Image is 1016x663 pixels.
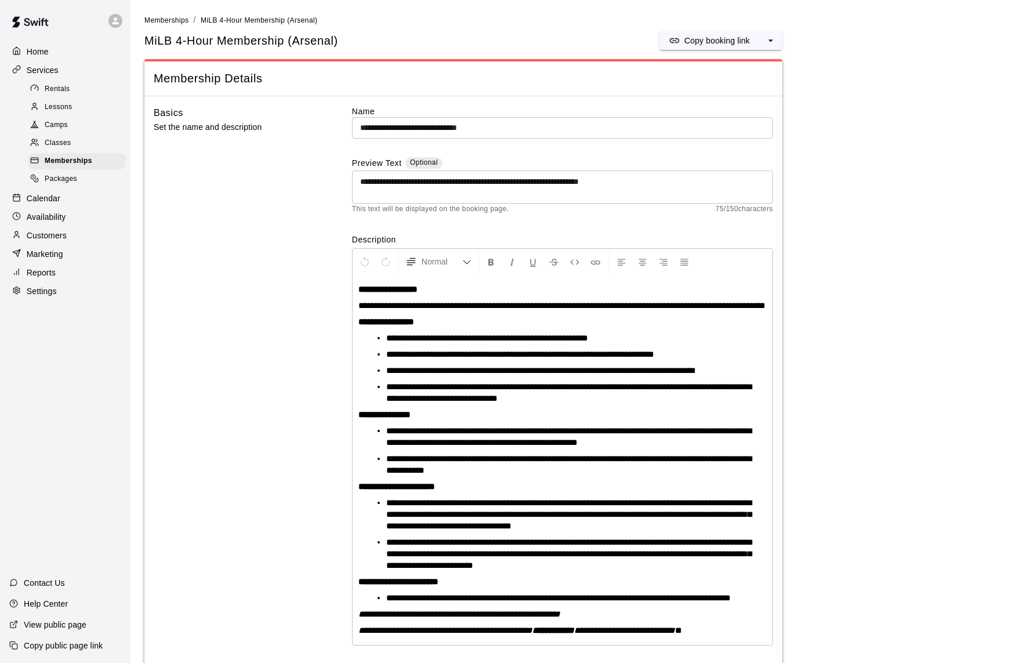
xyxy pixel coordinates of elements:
span: This text will be displayed on the booking page. [352,204,509,215]
button: Insert Code [565,251,585,272]
button: Left Align [612,251,632,272]
label: Preview Text [352,157,402,171]
p: Home [27,46,49,57]
a: Services [9,61,121,79]
p: Services [27,64,59,76]
button: Justify Align [674,251,694,272]
button: Copy booking link [659,31,759,50]
li: / [193,14,195,26]
span: Packages [45,173,77,185]
button: Center Align [633,251,652,272]
button: Format Strikethrough [544,251,564,272]
nav: breadcrumb [144,14,1002,27]
a: Home [9,43,121,60]
p: Copy booking link [684,35,750,46]
span: MiLB 4-Hour Membership (Arsenal) [201,16,318,24]
span: Optional [410,158,438,166]
h6: Basics [154,106,183,121]
div: Rentals [28,81,126,97]
p: Settings [27,285,57,297]
span: 75 / 150 characters [716,204,773,215]
a: Marketing [9,245,121,263]
span: Membership Details [154,71,773,86]
span: Rentals [45,84,70,95]
button: Right Align [654,251,673,272]
p: Help Center [24,598,68,610]
a: Customers [9,227,121,244]
p: Set the name and description [154,120,315,135]
a: Settings [9,282,121,300]
div: Packages [28,171,126,187]
a: Memberships [28,153,130,171]
span: Memberships [45,155,92,167]
p: Contact Us [24,577,65,589]
a: Availability [9,208,121,226]
button: Insert Link [586,251,605,272]
div: Classes [28,135,126,151]
span: Lessons [45,102,72,113]
span: Normal [422,256,462,267]
p: Marketing [27,248,63,260]
span: Classes [45,137,71,149]
a: Packages [28,171,130,189]
label: Name [352,106,773,117]
button: Formatting Options [401,251,476,272]
a: Classes [28,135,130,153]
span: Memberships [144,16,188,24]
a: Rentals [28,80,130,98]
button: Format Italics [502,251,522,272]
a: Reports [9,264,121,281]
p: Availability [27,211,66,223]
span: MiLB 4-Hour Membership (Arsenal) [144,33,338,49]
button: Format Underline [523,251,543,272]
div: Camps [28,117,126,133]
a: Camps [28,117,130,135]
span: Camps [45,119,68,131]
p: View public page [24,619,86,631]
button: Format Bold [481,251,501,272]
p: Reports [27,267,56,278]
button: Undo [355,251,375,272]
button: select merge strategy [759,31,782,50]
div: Lessons [28,99,126,115]
div: split button [659,31,782,50]
label: Description [352,234,773,245]
p: Calendar [27,193,60,204]
a: Memberships [144,15,188,24]
a: Calendar [9,190,121,207]
button: Redo [376,251,395,272]
div: Memberships [28,153,126,169]
p: Customers [27,230,67,241]
a: Lessons [28,98,130,116]
p: Copy public page link [24,640,103,651]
